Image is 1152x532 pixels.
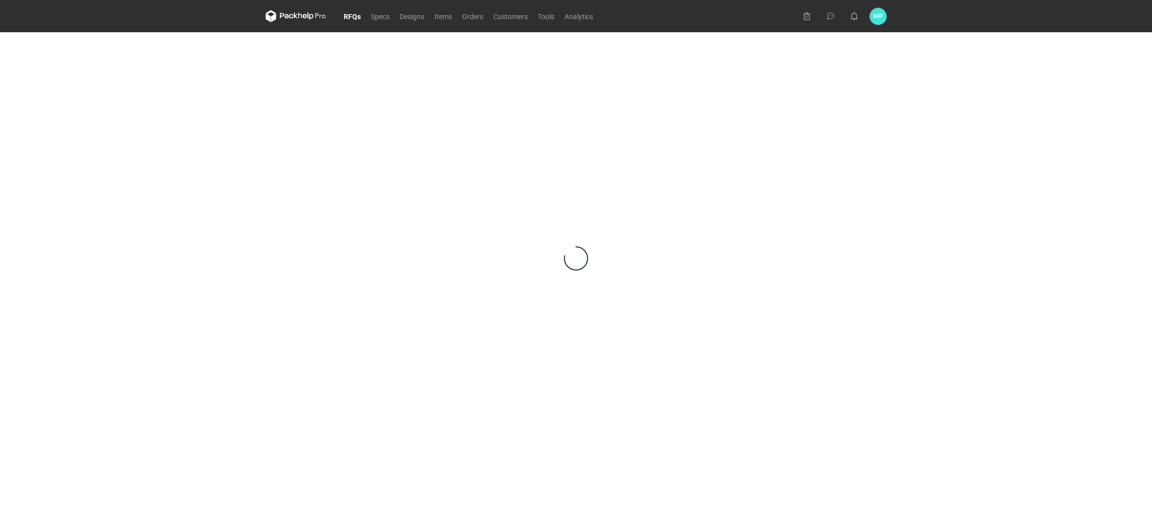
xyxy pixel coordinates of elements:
[559,10,598,22] a: Analytics
[266,10,326,22] svg: Packhelp Pro
[870,8,886,25] button: MP
[870,8,886,25] div: Martyna Paroń
[339,10,366,22] a: RFQs
[488,10,533,22] a: Customers
[395,10,429,22] a: Designs
[429,10,457,22] a: Items
[533,10,559,22] a: Tools
[366,10,395,22] a: Specs
[457,10,488,22] a: Orders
